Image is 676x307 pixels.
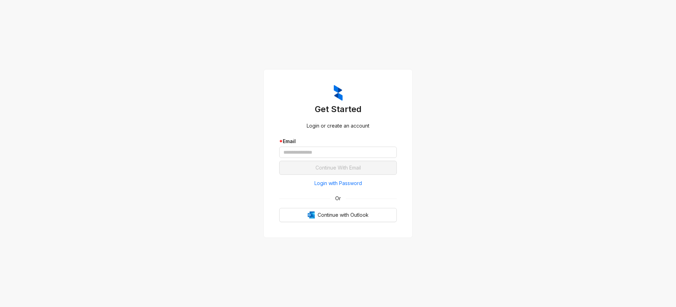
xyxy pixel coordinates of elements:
[279,122,397,130] div: Login or create an account
[279,161,397,175] button: Continue With Email
[279,178,397,189] button: Login with Password
[279,208,397,222] button: OutlookContinue with Outlook
[314,179,362,187] span: Login with Password
[334,85,343,101] img: ZumaIcon
[330,195,346,202] span: Or
[308,211,315,219] img: Outlook
[318,211,369,219] span: Continue with Outlook
[279,104,397,115] h3: Get Started
[279,137,397,145] div: Email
